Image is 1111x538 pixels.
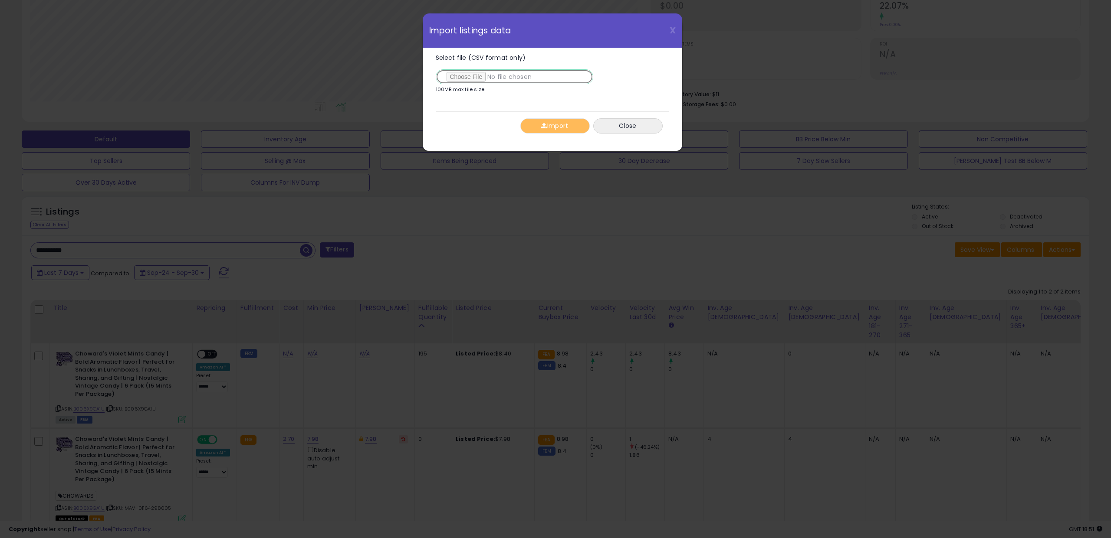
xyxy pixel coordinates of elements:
button: Close [593,118,663,134]
p: 100MB max file size [436,87,485,92]
span: Select file (CSV format only) [436,53,526,62]
span: Import listings data [429,26,511,35]
button: Import [520,118,590,134]
span: X [670,24,676,36]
